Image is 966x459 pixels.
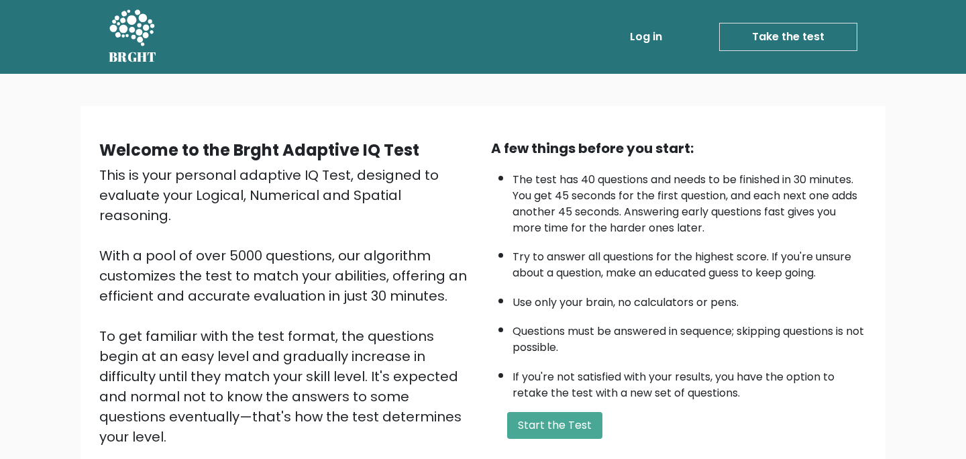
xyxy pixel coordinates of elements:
li: Use only your brain, no calculators or pens. [513,288,867,311]
a: BRGHT [109,5,157,68]
h5: BRGHT [109,49,157,65]
li: The test has 40 questions and needs to be finished in 30 minutes. You get 45 seconds for the firs... [513,165,867,236]
li: Try to answer all questions for the highest score. If you're unsure about a question, make an edu... [513,242,867,281]
b: Welcome to the Brght Adaptive IQ Test [99,139,419,161]
li: Questions must be answered in sequence; skipping questions is not possible. [513,317,867,356]
button: Start the Test [507,412,602,439]
a: Log in [625,23,667,50]
div: A few things before you start: [491,138,867,158]
li: If you're not satisfied with your results, you have the option to retake the test with a new set ... [513,362,867,401]
a: Take the test [719,23,857,51]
